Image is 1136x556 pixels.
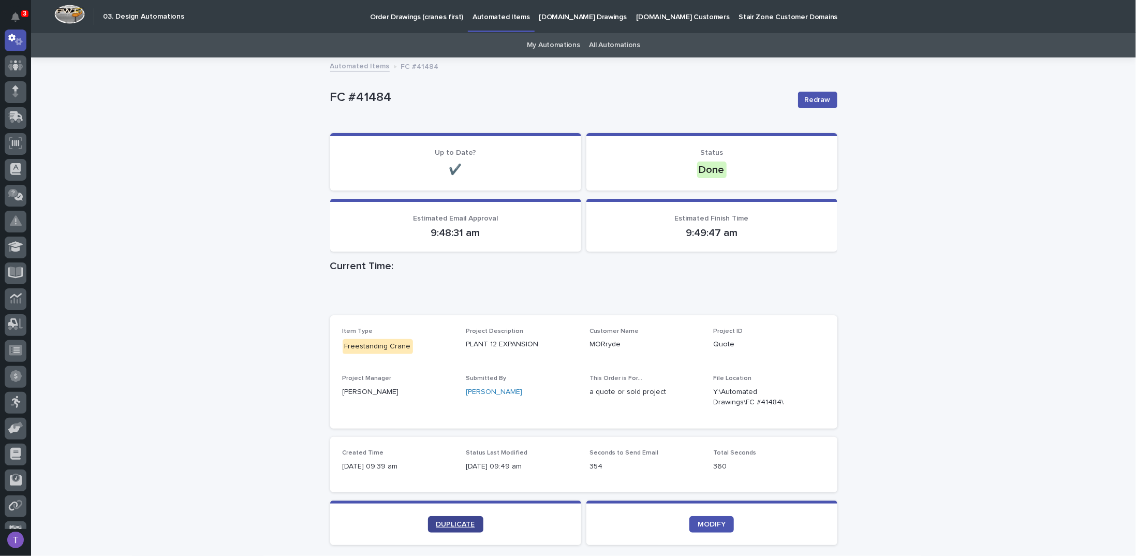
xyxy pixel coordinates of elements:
[675,215,749,222] span: Estimated Finish Time
[714,461,825,472] p: 360
[330,60,390,71] a: Automated Items
[436,521,475,528] span: DUPLICATE
[103,12,184,21] h2: 03. Design Automations
[343,461,454,472] p: [DATE] 09:39 am
[343,375,392,382] span: Project Manager
[590,328,639,334] span: Customer Name
[590,339,701,350] p: MORryde
[343,339,413,354] div: Freestanding Crane
[714,375,752,382] span: File Location
[527,33,580,57] a: My Automations
[805,95,831,105] span: Redraw
[689,516,734,533] a: MODIFY
[599,227,825,239] p: 9:49:47 am
[343,227,569,239] p: 9:48:31 am
[714,450,757,456] span: Total Seconds
[714,339,825,350] p: Quote
[590,450,659,456] span: Seconds to Send Email
[401,60,439,71] p: FC #41484
[435,149,476,156] span: Up to Date?
[714,387,800,408] : Y:\Automated Drawings\FC #41484\
[698,521,726,528] span: MODIFY
[466,375,507,382] span: Submitted By
[343,164,569,176] p: ✔️
[466,387,523,398] a: [PERSON_NAME]
[428,516,483,533] a: DUPLICATE
[700,149,723,156] span: Status
[697,162,727,178] div: Done
[589,33,640,57] a: All Automations
[5,529,26,551] button: users-avatar
[466,450,528,456] span: Status Last Modified
[13,12,26,29] div: Notifications3
[54,5,85,24] img: Workspace Logo
[466,461,578,472] p: [DATE] 09:49 am
[590,375,643,382] span: This Order is For...
[343,328,373,334] span: Item Type
[466,339,578,350] p: PLANT 12 EXPANSION
[330,276,837,315] iframe: Current Time:
[413,215,498,222] span: Estimated Email Approval
[466,328,524,334] span: Project Description
[798,92,837,108] button: Redraw
[23,10,26,17] p: 3
[330,90,790,105] p: FC #41484
[343,450,384,456] span: Created Time
[330,260,837,272] h1: Current Time:
[590,387,701,398] p: a quote or sold project
[5,6,26,28] button: Notifications
[590,461,701,472] p: 354
[343,387,454,398] p: [PERSON_NAME]
[714,328,743,334] span: Project ID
